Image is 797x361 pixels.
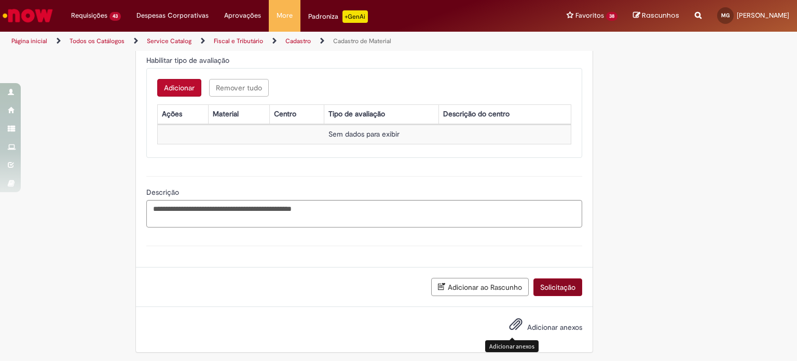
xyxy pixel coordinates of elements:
[506,315,525,339] button: Adicionar anexos
[324,104,439,124] th: Tipo de avaliação
[214,37,263,45] a: Fiscal e Tributário
[342,10,368,23] p: +GenAi
[527,323,582,332] span: Adicionar anexos
[606,12,617,21] span: 38
[136,10,209,21] span: Despesas Corporativas
[642,10,679,20] span: Rascunhos
[269,104,324,124] th: Centro
[575,10,604,21] span: Favoritos
[333,37,391,45] a: Cadastro de Material
[308,10,368,23] div: Padroniza
[146,188,181,197] span: Descrição
[146,56,231,65] span: Habilitar tipo de avaliação
[71,10,107,21] span: Requisições
[109,12,121,21] span: 43
[485,340,539,352] div: Adicionar anexos
[1,5,54,26] img: ServiceNow
[11,37,47,45] a: Página inicial
[439,104,571,124] th: Descrição do centro
[285,37,311,45] a: Cadastro
[533,278,582,296] button: Solicitação
[157,104,208,124] th: Ações
[146,200,582,228] textarea: Descrição
[277,10,293,21] span: More
[157,79,201,97] button: Adicionar uma linha para Habilitar tipo de avaliação
[721,12,730,19] span: MG
[224,10,261,21] span: Aprovações
[209,104,270,124] th: Material
[157,125,571,144] td: Sem dados para exibir
[633,11,679,21] a: Rascunhos
[8,32,524,51] ul: Trilhas de página
[147,37,191,45] a: Service Catalog
[70,37,125,45] a: Todos os Catálogos
[431,278,529,296] button: Adicionar ao Rascunho
[737,11,789,20] span: [PERSON_NAME]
